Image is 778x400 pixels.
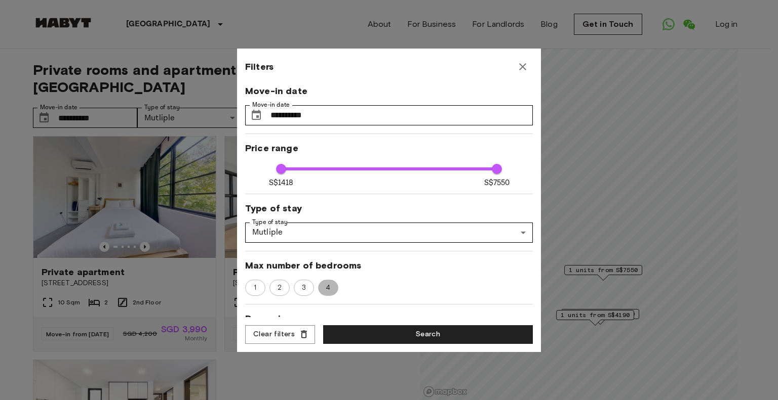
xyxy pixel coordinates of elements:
[248,283,262,293] span: 1
[252,218,288,227] label: Type of stay
[269,280,290,296] div: 2
[294,280,314,296] div: 3
[245,223,533,243] div: Mutliple
[323,325,533,344] button: Search
[272,283,287,293] span: 2
[245,313,533,325] span: Room size
[296,283,312,293] span: 3
[245,85,533,97] span: Move-in date
[484,177,510,188] span: S$7550
[252,101,290,109] label: Move-in date
[245,142,533,154] span: Price range
[245,280,265,296] div: 1
[245,202,533,214] span: Type of stay
[245,325,315,344] button: Clear filters
[318,280,338,296] div: 4
[269,177,294,188] span: S$1418
[246,105,266,125] button: Choose date, selected date is 1 Nov 2025
[245,259,533,272] span: Max number of bedrooms
[245,61,274,73] span: Filters
[320,283,336,293] span: 4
